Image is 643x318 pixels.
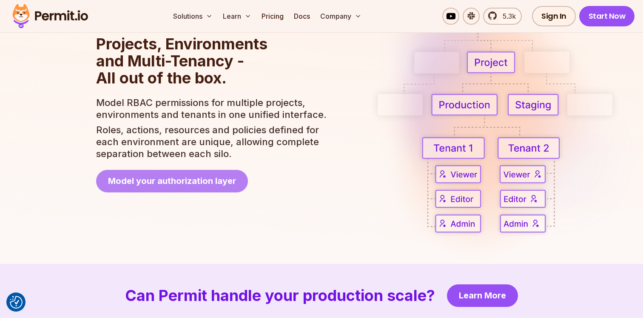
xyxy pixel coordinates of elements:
[96,124,328,160] p: Roles, actions, resources and policies defined for each environment are unique, allowing complete...
[498,11,516,21] span: 5.3k
[170,8,216,25] button: Solutions
[96,170,248,192] a: Model your authorization layer
[96,97,328,120] p: Model RBAC permissions for multiple projects, environments and tenants in one unified interface.
[532,6,576,26] a: Sign In
[579,6,635,26] a: Start Now
[10,296,23,309] button: Consent Preferences
[10,296,23,309] img: Revisit consent button
[258,8,287,25] a: Pricing
[483,8,522,25] a: 5.3k
[108,175,236,187] span: Model your authorization layer
[459,289,506,301] span: Learn More
[317,8,365,25] button: Company
[290,8,313,25] a: Docs
[9,2,92,31] img: Permit logo
[447,284,518,307] a: Learn More
[96,35,328,86] h2: Projects, Environments and Multi-Tenancy - All out of the box.
[125,287,435,304] h2: Can Permit handle your production scale?
[219,8,255,25] button: Learn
